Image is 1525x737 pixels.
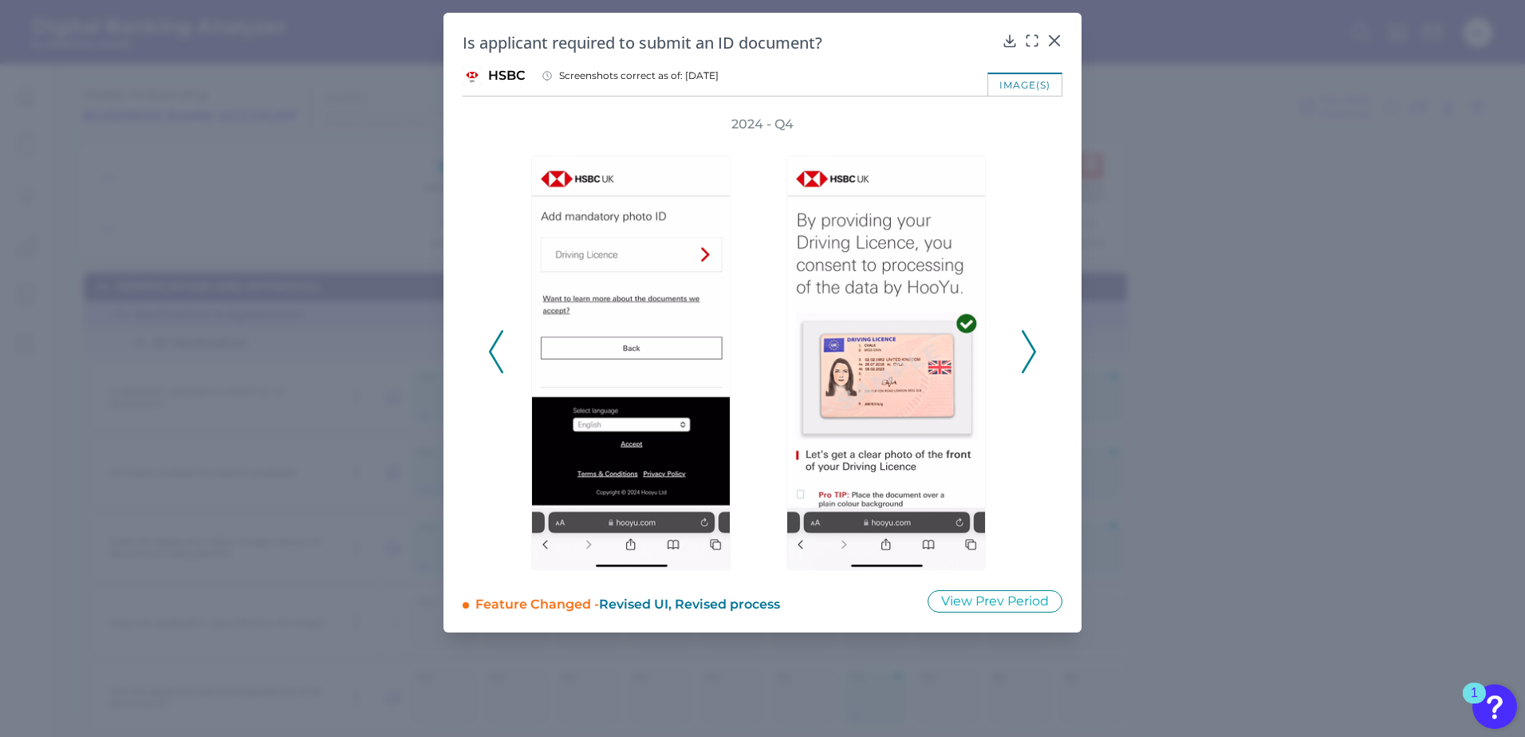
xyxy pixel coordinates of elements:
button: Open Resource Center, 1 new notification [1472,684,1517,729]
h2: Is applicant required to submit an ID document? [463,32,995,53]
button: View Prev Period [928,590,1062,613]
span: Revised UI, Revised process [599,597,780,612]
h3: 2024 - Q4 [731,116,794,133]
div: image(s) [987,73,1062,96]
span: Screenshots correct as of: [DATE] [559,69,719,82]
img: 4440-135-Q4-2024.png [531,156,731,570]
span: HSBC [488,67,526,85]
img: HSBC [463,66,482,85]
img: 4440-136-Q4-2024.png [786,156,986,570]
div: 1 [1471,693,1478,714]
div: Feature Changed - [475,589,906,613]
